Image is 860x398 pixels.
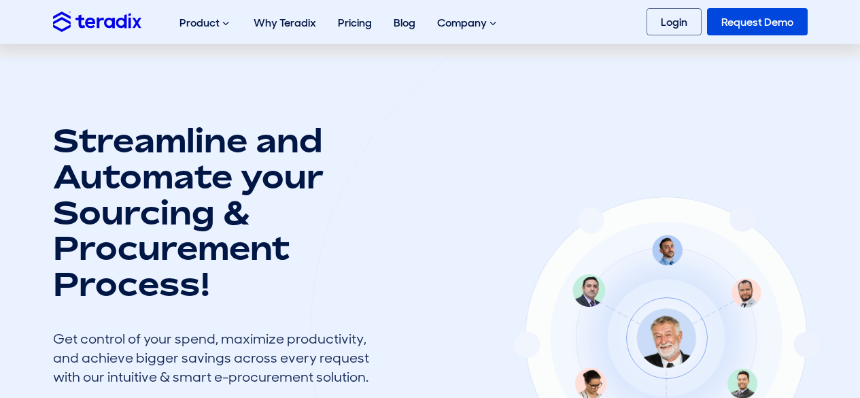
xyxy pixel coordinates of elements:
[53,329,379,386] div: Get control of your spend, maximize productivity, and achieve bigger savings across every request...
[327,1,383,44] a: Pricing
[243,1,327,44] a: Why Teradix
[647,8,702,35] a: Login
[53,122,379,302] h1: Streamline and Automate your Sourcing & Procurement Process!
[707,8,808,35] a: Request Demo
[53,12,141,31] img: Teradix logo
[383,1,426,44] a: Blog
[426,1,510,45] div: Company
[169,1,243,45] div: Product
